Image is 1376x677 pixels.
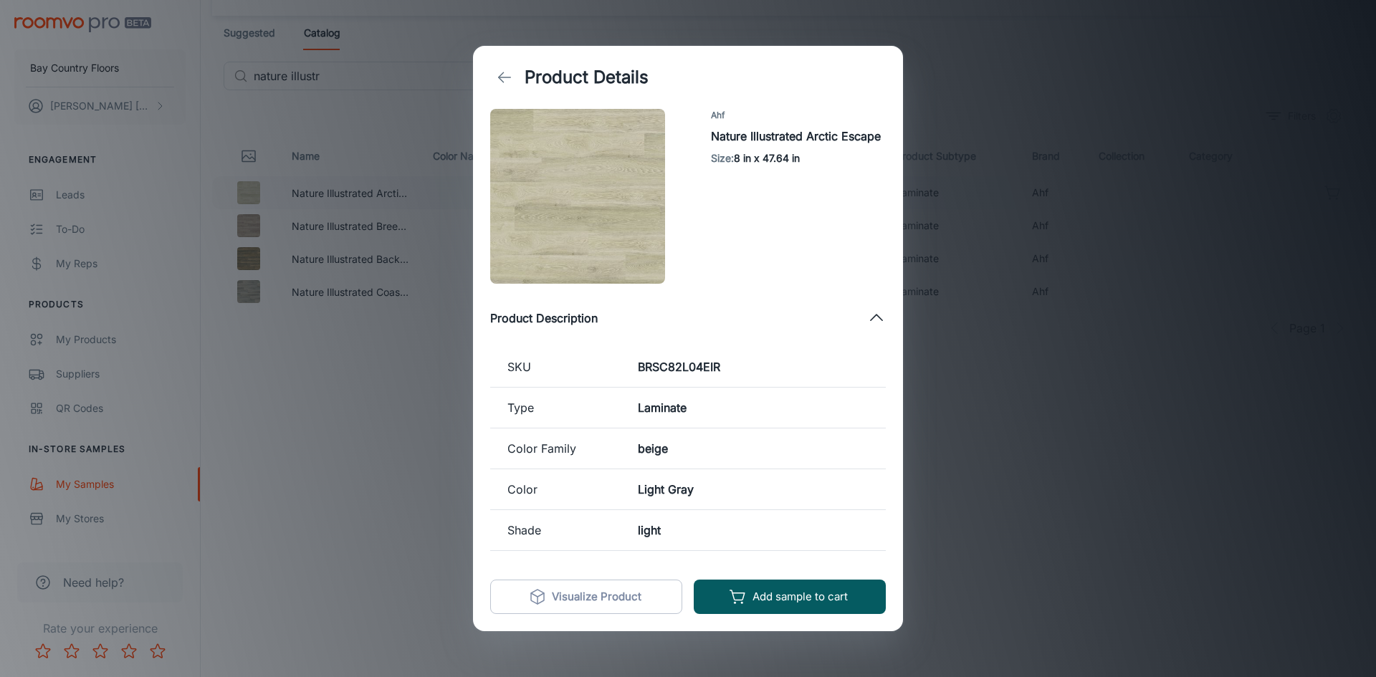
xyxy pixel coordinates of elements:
[490,580,682,614] button: Visualize Product
[711,109,886,122] span: Ahf
[638,399,869,416] h6: Laminate
[638,522,869,539] h6: light
[507,522,603,539] p: Shade
[507,399,603,416] p: Type
[711,150,886,166] h6: Size :
[507,440,603,457] p: Color Family
[525,64,649,90] h1: Product Details
[711,128,886,145] h6: Nature Illustrated Arctic Escape
[638,358,869,375] h6: BRSC82L04EIR
[490,63,519,92] button: back
[638,481,869,498] h6: Light Gray
[734,152,800,164] span: 8 in x 47.64 in
[507,481,603,498] p: Color
[694,580,886,614] button: Add sample to cart
[490,295,886,341] div: Product Description
[638,440,869,457] h6: beige
[490,309,598,327] h6: Product Description
[507,358,603,375] p: SKU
